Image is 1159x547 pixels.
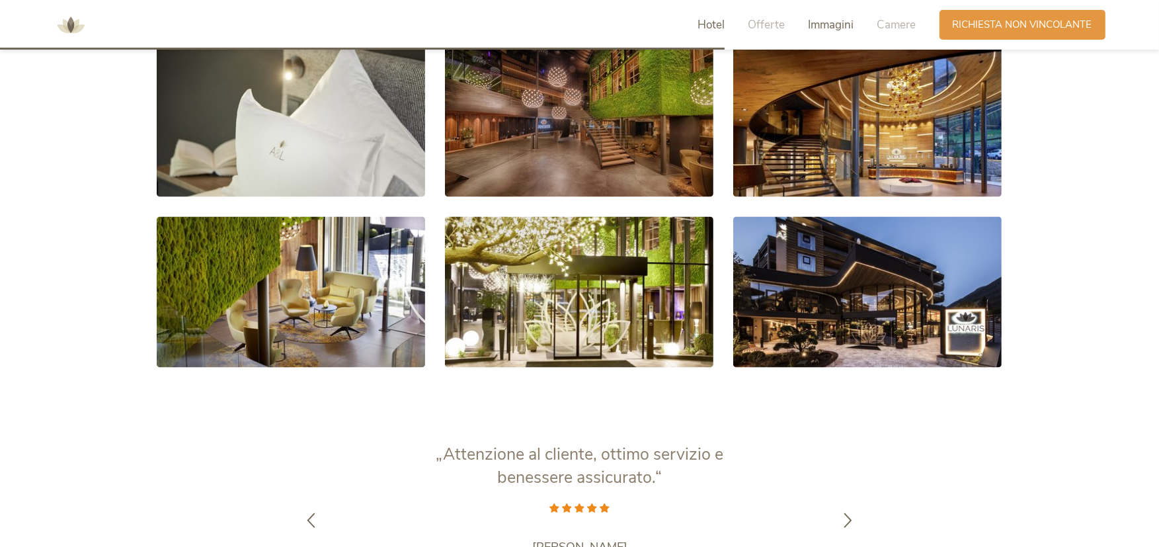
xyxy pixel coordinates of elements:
[51,5,91,45] img: AMONTI & LUNARIS Wellnessresort
[698,17,725,32] span: Hotel
[877,17,916,32] span: Camere
[953,18,1092,32] span: Richiesta non vincolante
[809,17,854,32] span: Immagini
[51,20,91,29] a: AMONTI & LUNARIS Wellnessresort
[748,17,785,32] span: Offerte
[436,444,724,489] span: „Attenzione al cliente, ottimo servizio e benessere assicurato.“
